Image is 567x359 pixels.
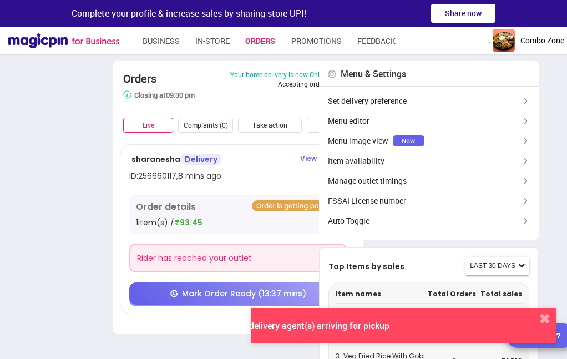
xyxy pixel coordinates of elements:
img: brown-left-arrow.fb4dc0c6.svg [521,95,530,107]
p: Total sales [480,289,522,299]
div: Accepting orders [230,79,328,89]
p: View order [300,154,347,164]
span: Delivery [180,154,222,165]
div: Your home delivery is now Online [230,70,328,79]
img: logo [493,29,515,52]
span: ₹93.45 [174,217,202,228]
img: brown-left-arrow.fb4dc0c6.svg [521,135,530,146]
div: Item availability [319,151,539,171]
div: Take action [238,118,302,133]
span: sharanesha [131,154,180,165]
div: Menu editor [319,111,539,131]
img: brown-left-arrow.fb4dc0c6.svg [521,155,530,166]
span: Mark Order Ready (13:37 mins) [182,288,306,299]
button: Share now [431,4,495,23]
div: Manage outlet timings [319,171,539,191]
span: Combo Zone [520,35,564,46]
div: Complaints (0) [178,118,233,133]
img: info [123,90,131,99]
a: Closing at 09:30 pm [134,90,195,100]
span: Share now [445,8,482,18]
img: Magicpin [8,33,119,48]
span: Menu image view [328,135,388,146]
button: close [533,308,556,330]
p: Total Orders [428,289,476,299]
a: Feedback [357,31,396,51]
p: Order details [136,200,196,214]
div: Live [123,118,173,133]
p: Top Items by sales [328,261,461,272]
a: Orders [245,31,275,51]
a: Business [143,31,180,51]
p: Item names [336,289,423,299]
div: FSSAI License number [319,191,539,211]
img: brown-left-arrow.fb4dc0c6.svg [521,195,530,206]
span: last 30 days [470,260,515,272]
div: Returned [307,118,368,133]
div: Menu & Settings [341,68,406,80]
div: Set delivery preference [319,91,539,111]
div: Rider has reached your outlet [137,252,321,264]
a: Promotions [291,31,342,51]
div: Auto Toggle [319,211,539,231]
img: YflcK9-LCSVd7asiAMa6OG5Soj5G5oEY0VBTal2rwWujBQGMsMz-DBXfVvVxTP2yk3H6lAgU7BDdntlYDw6IrSbiFq3a0-_NW... [393,135,424,146]
div: Orders [123,71,226,87]
div: ID: 256660117 , 8 mins ago [129,170,221,181]
img: home-delivery-settings-gear-icon.8147a7ec.svg [328,70,336,78]
span: Complete your profile & increase sales by sharing store UPI! [72,7,306,19]
img: brown-left-arrow.fb4dc0c6.svg [521,175,530,186]
img: brown-left-arrow.fb4dc0c6.svg [521,115,530,127]
a: In-store [195,31,230,51]
span: 1 item(s) / [136,217,174,228]
div: 1 delivery agent(s) arriving for pickup [242,320,392,331]
img: brown-left-arrow.fb4dc0c6.svg [521,215,530,226]
button: last 30 days [465,257,529,275]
